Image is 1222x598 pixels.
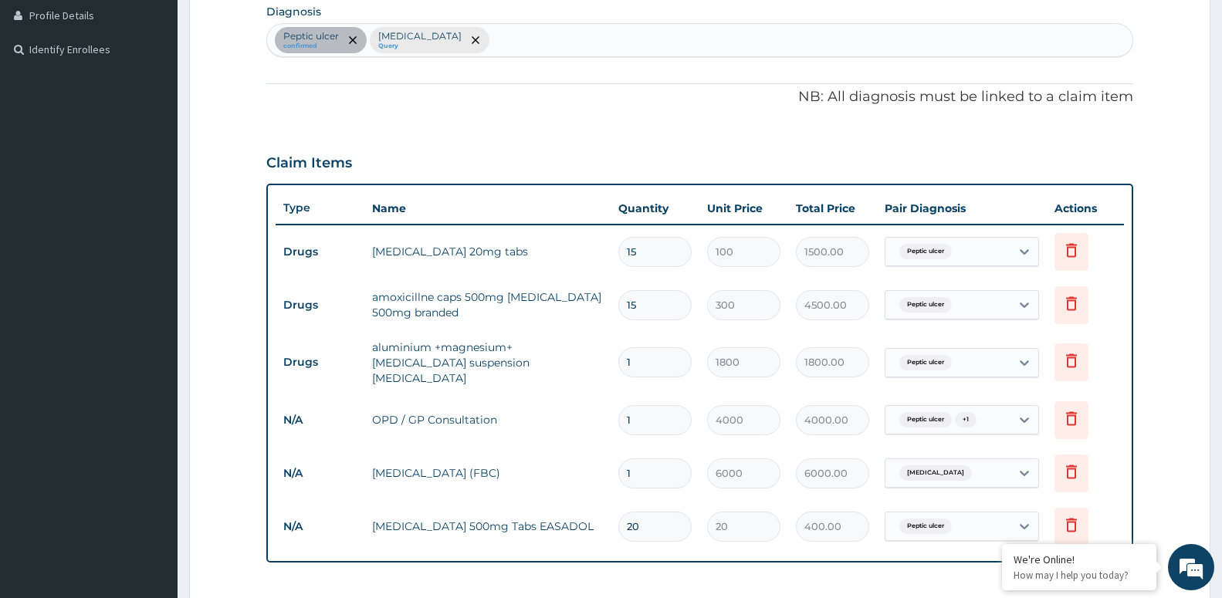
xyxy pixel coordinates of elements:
[276,238,364,266] td: Drugs
[699,193,788,224] th: Unit Price
[276,512,364,541] td: N/A
[266,155,352,172] h3: Claim Items
[283,30,339,42] p: Peptic ulcer
[276,291,364,319] td: Drugs
[899,355,952,370] span: Peptic ulcer
[29,77,63,116] img: d_794563401_company_1708531726252_794563401
[899,297,952,313] span: Peptic ulcer
[8,421,294,475] textarea: Type your message and hit 'Enter'
[364,511,611,542] td: [MEDICAL_DATA] 500mg Tabs EASADOL
[899,465,972,481] span: [MEDICAL_DATA]
[899,519,952,534] span: Peptic ulcer
[364,332,611,394] td: aluminium +magnesium+[MEDICAL_DATA] suspension [MEDICAL_DATA]
[788,193,877,224] th: Total Price
[266,87,1133,107] p: NB: All diagnosis must be linked to a claim item
[266,4,321,19] label: Diagnosis
[378,42,462,50] small: Query
[364,458,611,488] td: [MEDICAL_DATA] (FBC)
[955,412,977,427] span: + 1
[364,236,611,267] td: [MEDICAL_DATA] 20mg tabs
[80,86,259,106] div: Chat with us now
[276,459,364,488] td: N/A
[253,8,290,45] div: Minimize live chat window
[611,193,699,224] th: Quantity
[877,193,1047,224] th: Pair Diagnosis
[283,42,339,50] small: confirmed
[276,348,364,377] td: Drugs
[346,33,360,47] span: remove selection option
[276,406,364,434] td: N/A
[1047,193,1124,224] th: Actions
[364,404,611,435] td: OPD / GP Consultation
[899,244,952,259] span: Peptic ulcer
[364,282,611,328] td: amoxicillne caps 500mg [MEDICAL_DATA] 500mg branded
[1014,552,1145,566] div: We're Online!
[469,33,482,47] span: remove selection option
[1014,569,1145,582] p: How may I help you today?
[364,193,611,224] th: Name
[90,194,213,350] span: We're online!
[899,412,952,427] span: Peptic ulcer
[276,194,364,222] th: Type
[378,30,462,42] p: [MEDICAL_DATA]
